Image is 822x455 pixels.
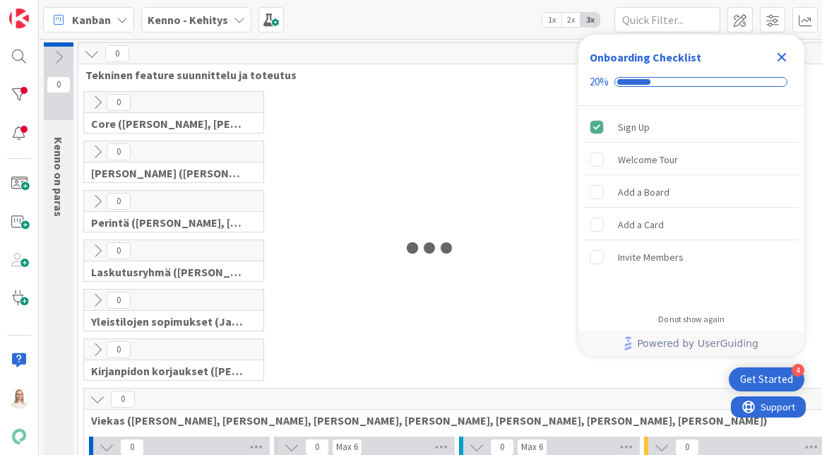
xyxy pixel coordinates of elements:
[584,144,799,175] div: Welcome Tour is incomplete.
[107,341,131,358] span: 0
[614,7,720,32] input: Quick Filter...
[618,184,669,201] div: Add a Board
[107,193,131,210] span: 0
[91,265,246,279] span: Laskutusryhmä (Antti, Keijo)
[578,331,804,356] div: Footer
[91,117,246,131] span: Core (Pasi, Jussi, JaakkoHä, Jyri, Leo, MikkoK, Väinö, MattiH)
[618,216,664,233] div: Add a Card
[584,242,799,273] div: Invite Members is incomplete.
[585,331,797,356] a: Powered by UserGuiding
[107,242,131,259] span: 0
[111,391,135,408] span: 0
[91,364,246,378] span: Kirjanpidon korjaukset (Jussi, JaakkoHä)
[542,13,561,27] span: 1x
[590,76,793,88] div: Checklist progress: 20%
[107,292,131,309] span: 0
[336,444,358,451] div: Max 6
[9,389,29,408] img: SL
[792,364,804,377] div: 4
[770,46,793,69] div: Close Checklist
[618,119,650,136] div: Sign Up
[740,372,793,386] div: Get Started
[658,314,725,325] div: Do not show again
[618,249,684,266] div: Invite Members
[30,2,64,19] span: Support
[584,177,799,208] div: Add a Board is incomplete.
[584,209,799,240] div: Add a Card is incomplete.
[91,215,246,230] span: Perintä (Jaakko, PetriH, MikkoV, Pasi)
[561,13,580,27] span: 2x
[590,76,609,88] div: 20%
[9,8,29,28] img: Visit kanbanzone.com
[590,49,701,66] div: Onboarding Checklist
[729,367,804,391] div: Open Get Started checklist, remaining modules: 4
[148,13,228,27] b: Kenno - Kehitys
[578,35,804,356] div: Checklist Container
[91,314,246,329] span: Yleistilojen sopimukset (Jaakko, VilleP, TommiL, Simo)
[107,143,131,160] span: 0
[584,112,799,143] div: Sign Up is complete.
[578,106,804,305] div: Checklist items
[580,13,600,27] span: 3x
[618,151,678,168] div: Welcome Tour
[91,166,246,180] span: Halti (Sebastian, VilleH, Riikka, Antti, MikkoV, PetriH, PetriM)
[47,76,71,93] span: 0
[105,45,129,62] span: 0
[52,137,66,217] span: Kenno on paras
[637,335,758,352] span: Powered by UserGuiding
[72,11,111,28] span: Kanban
[9,427,29,447] img: avatar
[521,444,543,451] div: Max 6
[107,94,131,111] span: 0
